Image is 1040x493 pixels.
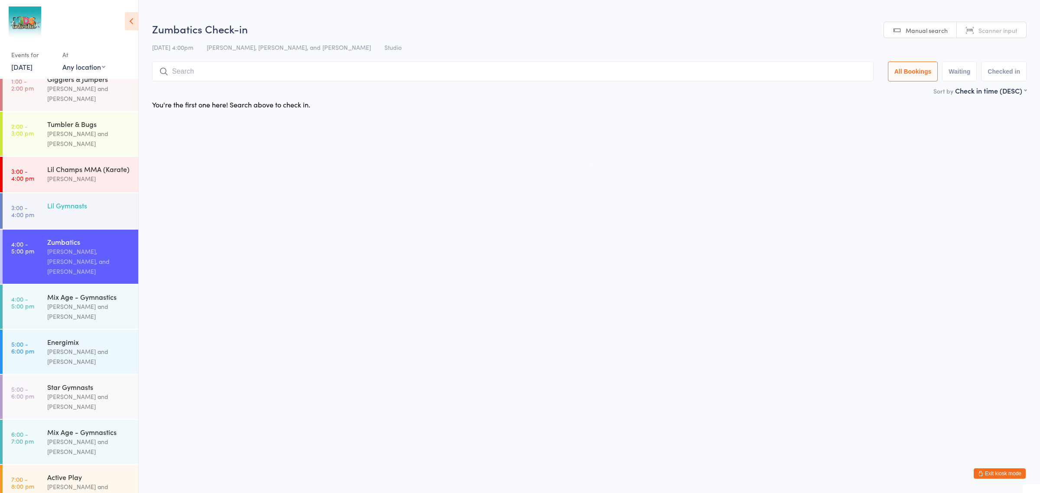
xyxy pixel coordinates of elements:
label: Sort by [933,87,953,95]
a: 5:00 -6:00 pmStar Gymnasts[PERSON_NAME] and [PERSON_NAME] [3,375,138,419]
a: 4:00 -5:00 pmMix Age - Gymnastics[PERSON_NAME] and [PERSON_NAME] [3,285,138,329]
time: 2:00 - 3:00 pm [11,123,34,136]
span: [PERSON_NAME], [PERSON_NAME], and [PERSON_NAME] [207,43,371,52]
button: All Bookings [888,62,938,81]
time: 1:00 - 2:00 pm [11,78,34,91]
div: Tumbler & Bugs [47,119,131,129]
div: [PERSON_NAME] and [PERSON_NAME] [47,437,131,457]
span: Manual search [906,26,948,35]
div: Mix Age - Gymnastics [47,427,131,437]
time: 3:00 - 4:00 pm [11,168,34,182]
div: [PERSON_NAME] and [PERSON_NAME] [47,347,131,367]
a: 3:00 -4:00 pmLil Champs MMA (Karate)[PERSON_NAME] [3,157,138,192]
div: Lil Champs MMA (Karate) [47,164,131,174]
input: Search [152,62,874,81]
a: 4:00 -5:00 pmZumbatics[PERSON_NAME], [PERSON_NAME], and [PERSON_NAME] [3,230,138,284]
div: Gigglers & Jumpers [47,74,131,84]
a: 3:00 -4:00 pmLil Gymnasts [3,193,138,229]
a: 2:00 -3:00 pmTumbler & Bugs[PERSON_NAME] and [PERSON_NAME] [3,112,138,156]
div: Zumbatics [47,237,131,246]
button: Exit kiosk mode [974,468,1026,479]
div: [PERSON_NAME] and [PERSON_NAME] [47,129,131,149]
time: 5:00 - 6:00 pm [11,341,34,354]
div: Any location [62,62,105,71]
a: 1:00 -2:00 pmGigglers & Jumpers[PERSON_NAME] and [PERSON_NAME] [3,67,138,111]
button: Checked in [981,62,1027,81]
a: 6:00 -7:00 pmMix Age - Gymnastics[PERSON_NAME] and [PERSON_NAME] [3,420,138,464]
div: [PERSON_NAME] and [PERSON_NAME] [47,392,131,412]
a: 5:00 -6:00 pmEnergimix[PERSON_NAME] and [PERSON_NAME] [3,330,138,374]
div: [PERSON_NAME] and [PERSON_NAME] [47,84,131,104]
time: 3:00 - 4:00 pm [11,204,34,218]
div: Check in time (DESC) [955,86,1027,95]
div: [PERSON_NAME] [47,174,131,184]
div: Mix Age - Gymnastics [47,292,131,302]
img: Kids Unlimited - Jumeirah Park [9,6,41,39]
button: Waiting [942,62,977,81]
div: Active Play [47,472,131,482]
div: [PERSON_NAME], [PERSON_NAME], and [PERSON_NAME] [47,246,131,276]
time: 4:00 - 5:00 pm [11,240,34,254]
div: Lil Gymnasts [47,201,131,210]
time: 4:00 - 5:00 pm [11,295,34,309]
div: At [62,48,105,62]
div: You're the first one here! Search above to check in. [152,100,310,109]
time: 6:00 - 7:00 pm [11,431,34,444]
div: Events for [11,48,54,62]
span: Scanner input [978,26,1017,35]
span: [DATE] 4:00pm [152,43,193,52]
div: Star Gymnasts [47,382,131,392]
time: 5:00 - 6:00 pm [11,386,34,399]
time: 7:00 - 8:00 pm [11,476,34,490]
div: [PERSON_NAME] and [PERSON_NAME] [47,302,131,321]
a: [DATE] [11,62,32,71]
h2: Zumbatics Check-in [152,22,1027,36]
span: Studio [384,43,402,52]
div: Energimix [47,337,131,347]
